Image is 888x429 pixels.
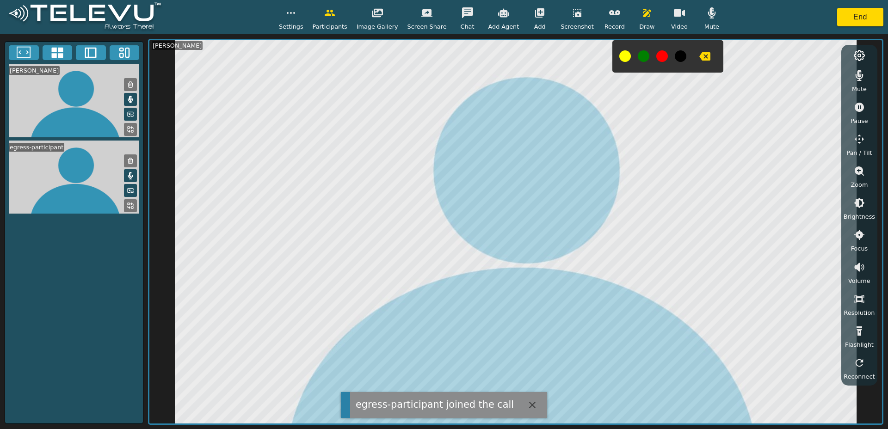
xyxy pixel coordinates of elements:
button: End [837,8,883,26]
span: Focus [851,244,868,253]
button: Replace Feed [124,123,137,136]
span: Image Gallery [357,22,398,31]
span: Zoom [851,180,868,189]
span: Mute [704,22,719,31]
span: Screen Share [407,22,447,31]
span: Pan / Tilt [846,148,872,157]
span: Add Agent [488,22,519,31]
span: Reconnect [844,372,875,381]
span: Resolution [844,308,875,317]
button: Three Window Medium [110,45,140,60]
span: Screenshot [561,22,594,31]
div: [PERSON_NAME] [9,66,60,75]
div: egress-participant [9,143,64,152]
button: Mute [124,169,137,182]
button: Picture in Picture [124,108,137,121]
span: Pause [851,116,868,125]
button: Replace Feed [124,199,137,212]
span: Video [671,22,688,31]
div: [PERSON_NAME] [152,41,203,50]
button: 4x4 [43,45,73,60]
span: Brightness [844,212,875,221]
button: Remove Feed [124,78,137,91]
div: egress-participant joined the call [356,398,514,412]
span: Participants [313,22,347,31]
span: Mute [852,85,867,93]
span: Settings [279,22,303,31]
span: Add [534,22,546,31]
span: Chat [461,22,475,31]
span: Flashlight [845,340,874,349]
span: Draw [639,22,654,31]
button: Picture in Picture [124,184,137,197]
button: Fullscreen [9,45,39,60]
span: Record [604,22,625,31]
button: Remove Feed [124,154,137,167]
button: Mute [124,93,137,106]
button: Two Window Medium [76,45,106,60]
span: Volume [848,276,870,285]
